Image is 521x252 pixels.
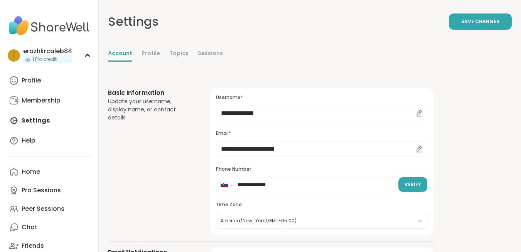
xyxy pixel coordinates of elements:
a: Profile [142,46,160,62]
img: ShareWell Nav Logo [6,12,92,39]
h3: Phone Number [216,166,427,173]
a: Pro Sessions [6,181,92,200]
a: Help [6,131,92,150]
div: Settings [108,12,159,31]
a: Home [6,163,92,181]
div: Peer Sessions [22,205,64,213]
span: Verify [405,181,421,188]
h3: Basic Information [108,88,191,97]
div: Profile [22,76,41,85]
h3: Email* [216,130,427,137]
a: Peer Sessions [6,200,92,218]
button: Save Changes [449,13,512,30]
a: Chat [6,218,92,237]
div: Help [22,136,35,145]
div: Friends [22,242,44,250]
div: Membership [22,96,61,105]
div: Chat [22,223,37,232]
a: Profile [6,71,92,90]
div: Home [22,168,40,176]
div: Pro Sessions [22,186,61,195]
span: 1 Pro credit [32,56,57,63]
a: Membership [6,91,92,110]
a: Sessions [198,46,223,62]
span: Save Changes [461,18,499,25]
h3: Time Zone [216,202,427,208]
button: Verify [398,177,427,192]
a: Topics [169,46,189,62]
h3: Username* [216,94,427,101]
span: e [12,50,15,60]
div: Update your username, display name, or contact details [108,97,191,122]
a: Account [108,46,132,62]
div: erazhkrcaleb84 [23,47,72,55]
